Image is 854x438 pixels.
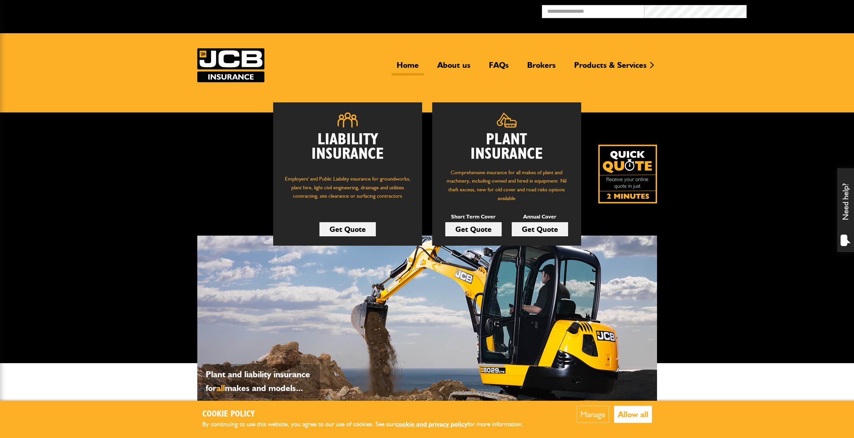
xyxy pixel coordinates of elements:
p: By continuing to use this website, you agree to our use of cookies. See our for more information. [202,419,535,430]
a: Home [392,60,424,76]
p: Short Term Cover [445,212,502,221]
a: About us [432,60,475,76]
a: Get Quote [319,222,376,236]
a: Get Quote [445,222,502,236]
div: Need help? [837,168,854,252]
img: Quick Quote [598,145,657,203]
a: FAQs [484,60,514,76]
a: Brokers [522,60,561,76]
button: Broker Login [747,5,849,15]
h2: Plant Insurance [442,133,571,161]
button: Allow all [614,406,652,423]
a: Get Quote [512,222,568,236]
img: JCB Insurance Services logo [197,48,264,82]
a: JCB Insurance Services [197,48,264,82]
p: Plant and liability insurance for makes and models... [206,368,316,395]
a: Products & Services [569,60,652,76]
h2: Liability Insurance [283,133,412,168]
p: Annual Cover [512,212,568,221]
p: Comprehensive insurance for all makes of plant and machinery, including owned and hired in equipm... [442,168,571,202]
span: all [216,383,225,393]
button: Manage [577,406,609,423]
p: Employers' and Public Liability insurance for groundworks, plant hire, light civil engineering, d... [283,175,412,207]
a: cookie and privacy policy [395,420,467,428]
h2: Cookie Policy [202,409,535,420]
a: Get your insurance quote isn just 2-minutes [598,145,657,203]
